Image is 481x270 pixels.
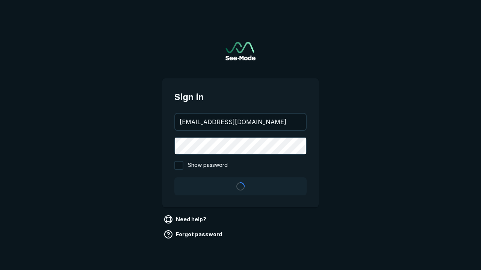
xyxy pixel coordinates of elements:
span: Show password [188,161,228,170]
span: Sign in [174,90,307,104]
a: Go to sign in [225,42,256,60]
img: See-Mode Logo [225,42,256,60]
input: your@email.com [175,114,306,130]
a: Need help? [162,213,209,225]
a: Forgot password [162,228,225,240]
